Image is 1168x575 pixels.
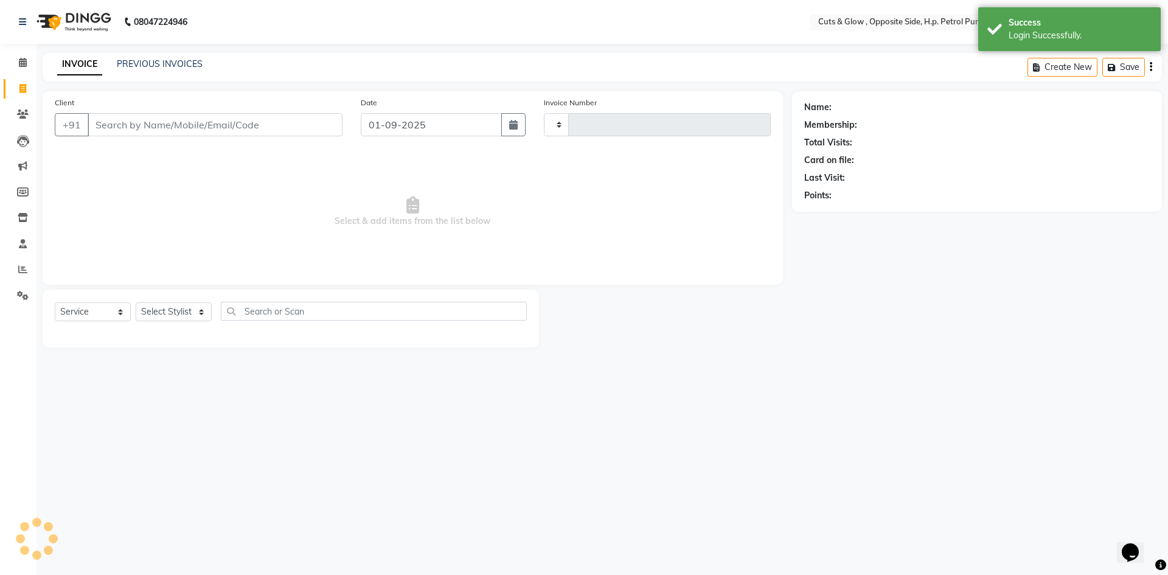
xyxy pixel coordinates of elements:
a: INVOICE [57,54,102,75]
img: logo [31,5,114,39]
div: Name: [804,101,832,114]
div: Last Visit: [804,172,845,184]
button: Create New [1027,58,1097,77]
div: Success [1009,16,1152,29]
a: PREVIOUS INVOICES [117,58,203,69]
span: Select & add items from the list below [55,151,771,273]
input: Search by Name/Mobile/Email/Code [88,113,342,136]
label: Date [361,97,377,108]
div: Login Successfully. [1009,29,1152,42]
div: Points: [804,189,832,202]
div: Card on file: [804,154,854,167]
div: Total Visits: [804,136,852,149]
div: Membership: [804,119,857,131]
label: Invoice Number [544,97,597,108]
button: +91 [55,113,89,136]
button: Save [1102,58,1145,77]
input: Search or Scan [221,302,527,321]
iframe: chat widget [1117,526,1156,563]
b: 08047224946 [134,5,187,39]
label: Client [55,97,74,108]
